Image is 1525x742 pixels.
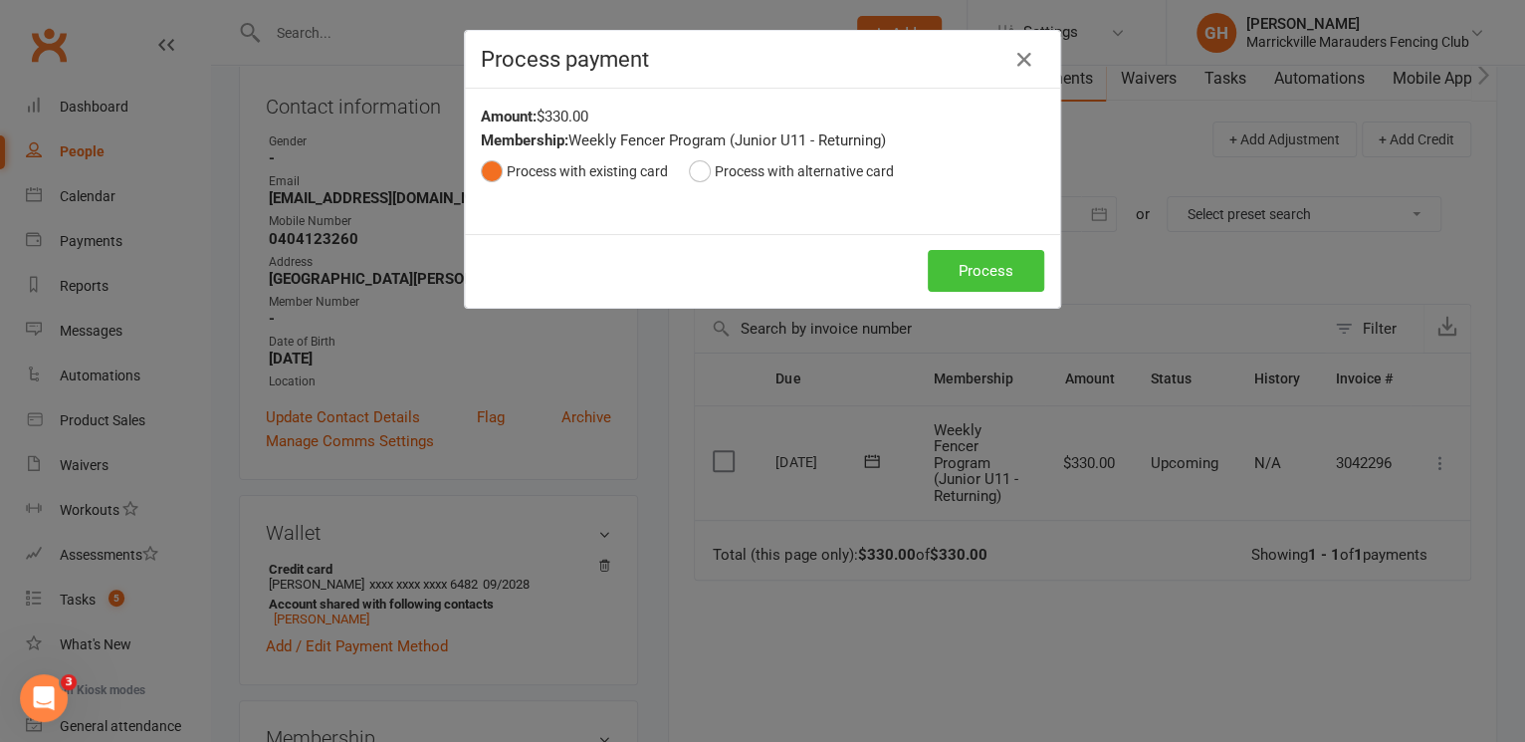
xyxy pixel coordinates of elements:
[481,105,1044,128] div: $330.00
[689,152,894,190] button: Process with alternative card
[481,47,1044,72] h4: Process payment
[481,152,668,190] button: Process with existing card
[481,108,537,125] strong: Amount:
[928,250,1044,292] button: Process
[481,131,568,149] strong: Membership:
[20,674,68,722] iframe: Intercom live chat
[1008,44,1040,76] button: Close
[481,128,1044,152] div: Weekly Fencer Program (Junior U11 - Returning)
[61,674,77,690] span: 3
